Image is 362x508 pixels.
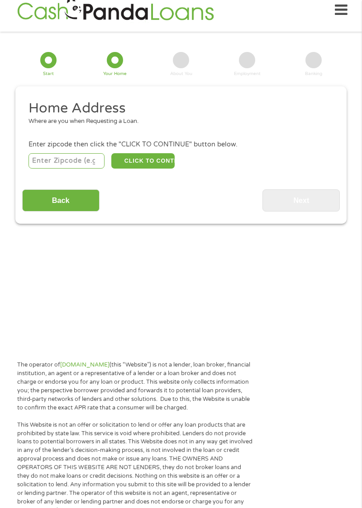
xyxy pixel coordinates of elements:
button: CLICK TO CONTINUE [111,153,175,169]
input: Back [22,189,100,212]
div: Start [43,72,54,76]
div: Where are you when Requesting a Loan. [29,117,327,126]
p: The operator of (this “Website”) is not a lender, loan broker, financial institution, an agent or... [17,361,253,412]
div: About You [170,72,192,76]
input: Enter Zipcode (e.g 01510) [29,153,105,169]
h2: Home Address [29,99,327,118]
input: Next [262,189,340,212]
div: Enter zipcode then click the "CLICK TO CONTINUE" button below. [29,140,333,150]
div: Banking [305,72,322,76]
a: [DOMAIN_NAME] [60,361,110,368]
div: Your Home [103,72,127,76]
div: Employment [234,72,261,76]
